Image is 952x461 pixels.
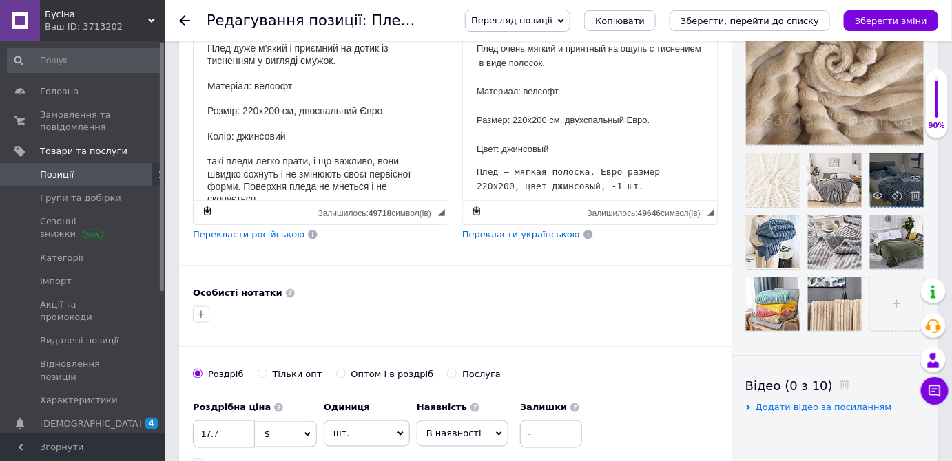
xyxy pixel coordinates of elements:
span: Відео (0 з 10) [745,378,833,393]
span: Характеристики [40,394,118,407]
span: Відновлення позицій [40,358,127,383]
span: Акції та промокоди [40,299,127,323]
span: Групи та добірки [40,192,121,204]
span: Копіювати [595,16,645,26]
button: Зберегти зміни [844,10,938,31]
input: 0 [193,420,255,448]
span: Категорії [40,252,83,264]
span: Замовлення та повідомлення [40,109,127,133]
div: 90% Якість заповнення [925,69,949,138]
b: Роздрібна ціна [193,402,271,412]
div: Тільки опт [273,368,322,380]
span: Плед дуже м'який і приємний на дотик із тисненням у вигляді смужок. Матеріал: велсофт Розмір: 220... [14,14,217,176]
body: Редактор, 1BBC4EFB-69CF-4920-A059-3C8E6E86496E [14,14,240,177]
span: 4 [145,418,158,429]
p: Плед очень мягкий и приятный на ощупь с тиснением в виде полосок. Материал: велсофт Размер: 220х2... [14,14,240,128]
span: Додати відео за посиланням [756,402,892,412]
i: Зберегти зміни [855,16,927,26]
span: 49646 [638,208,661,218]
span: Видалені позиції [40,334,119,347]
div: Кiлькiсть символiв [588,205,707,218]
div: Оптом і в роздріб [351,368,434,380]
div: 90% [926,121,948,131]
span: Імпорт [40,275,72,288]
h1: Редагування позиції: Плед - м'яка полоска, Євро розмір 220х200, колір джинсовий, -1 шт [207,12,891,29]
input: Пошук [7,48,163,73]
iframe: Редактор, DB520D0E-E6DB-4020-B1E6-302C4CA659FE [463,28,717,200]
span: шт. [324,420,410,447]
div: Послуга [462,368,501,380]
span: Товари та послуги [40,145,127,158]
iframe: Редактор, 1BBC4EFB-69CF-4920-A059-3C8E6E86496E [194,28,448,200]
body: Редактор, DB520D0E-E6DB-4020-B1E6-302C4CA659FE [14,14,240,246]
b: Особисті нотатки [193,288,282,298]
input: - [520,420,582,448]
span: 49718 [369,208,391,218]
b: Одиниця [324,402,370,412]
div: Кiлькiсть символiв [318,205,438,218]
pre: Переведенный текст: Плед – мягкая полоска, Евро размер 220х200, цвет джинсовый, -1 шт. [14,137,240,166]
span: Потягніть для зміни розмірів [707,209,714,216]
span: Потягніть для зміни розмірів [438,209,445,216]
a: Зробити резервну копію зараз [200,204,215,219]
button: Копіювати [584,10,656,31]
b: Залишки [520,402,567,412]
a: Зробити резервну копію зараз [469,204,484,219]
i: Зберегти, перейти до списку [681,16,819,26]
span: Бусіна [45,8,148,21]
span: Перекласти українською [462,229,580,239]
button: Зберегти, перейти до списку [670,10,830,31]
span: Перегляд позиції [471,15,552,25]
span: Позиції [40,169,74,181]
span: $ [265,429,270,439]
span: Головна [40,85,79,98]
div: Ваш ID: 3713202 [45,21,165,33]
span: Перекласти російською [193,229,304,239]
div: Роздріб [208,368,244,380]
button: Чат з покупцем [921,377,949,405]
div: Повернутися назад [179,15,190,26]
span: Сезонні знижки [40,215,127,240]
span: В наявності [426,428,482,438]
b: Наявність [417,402,467,412]
span: [DEMOGRAPHIC_DATA] [40,418,142,430]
